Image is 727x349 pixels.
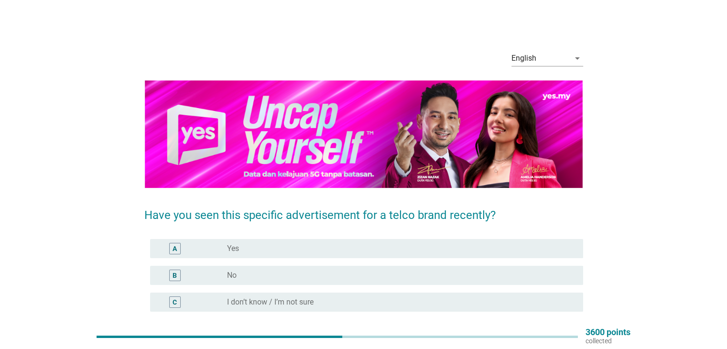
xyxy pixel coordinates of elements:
[572,53,583,64] i: arrow_drop_down
[586,337,630,345] p: collected
[173,297,177,307] div: C
[144,197,583,224] h2: Have you seen this specific advertisement for a telco brand recently?
[586,328,630,337] p: 3600 points
[144,79,583,189] img: aa938b63-0e44-4092-ad41-409d11f264e5-uncapped.png
[173,244,177,254] div: A
[511,54,536,63] div: English
[173,271,177,281] div: B
[227,271,237,280] label: No
[227,244,239,253] label: Yes
[227,297,314,307] label: I don’t know / I’m not sure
